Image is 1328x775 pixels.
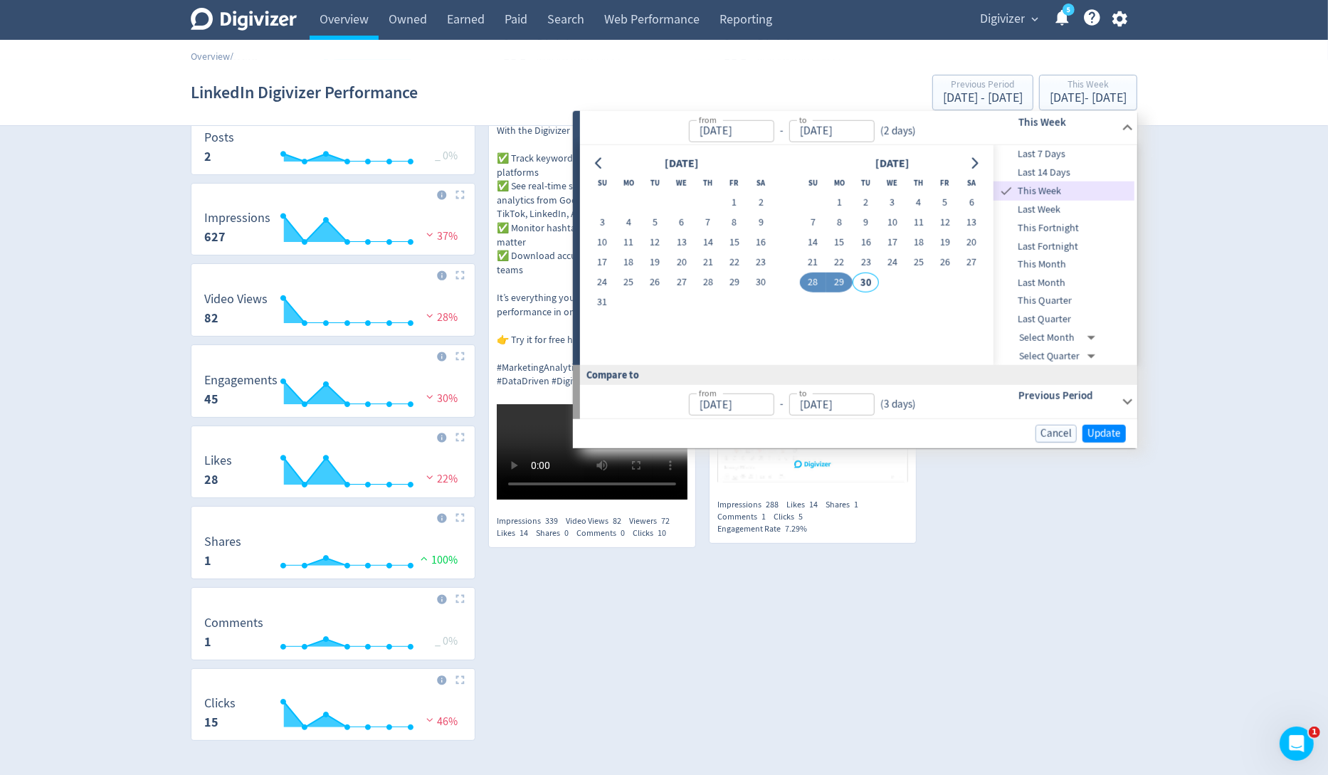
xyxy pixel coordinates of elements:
[197,535,469,573] svg: Shares 1
[959,173,985,193] th: Saturday
[721,213,747,233] button: 8
[435,149,458,163] span: _ 0%
[854,499,858,510] span: 1
[204,471,218,488] strong: 28
[633,527,674,539] div: Clicks
[1082,425,1126,443] button: Update
[423,715,437,725] img: negative-performance.svg
[994,238,1134,254] span: Last Fortnight
[932,173,958,193] th: Friday
[766,499,779,510] span: 288
[774,122,789,139] div: -
[642,173,668,193] th: Tuesday
[668,273,695,292] button: 27
[826,213,853,233] button: 8
[853,193,879,213] button: 2
[800,273,826,292] button: 28
[717,523,815,535] div: Engagement Rate
[197,454,469,492] svg: Likes 28
[853,233,879,253] button: 16
[853,213,879,233] button: 9
[589,292,615,312] button: 31
[191,70,418,115] h1: LinkedIn Digivizer Performance
[994,147,1134,162] span: Last 7 Days
[204,372,278,389] dt: Engagements
[874,122,921,139] div: ( 2 days )
[423,391,458,406] span: 30%
[959,213,985,233] button: 13
[1018,387,1115,404] h6: Previous Period
[721,193,747,213] button: 1
[1050,80,1127,92] div: This Week
[1280,727,1314,761] iframe: Intercom live chat
[874,396,915,413] div: ( 3 days )
[959,193,985,213] button: 6
[204,453,232,469] dt: Likes
[695,253,721,273] button: 21
[455,594,465,603] img: Placeholder
[668,173,695,193] th: Wednesday
[204,633,211,650] strong: 1
[455,675,465,685] img: Placeholder
[417,553,431,564] img: positive-performance.svg
[616,233,642,253] button: 11
[905,173,932,193] th: Thursday
[204,210,270,226] dt: Impressions
[698,113,716,125] label: from
[905,253,932,273] button: 25
[994,165,1134,181] span: Last 14 Days
[695,213,721,233] button: 7
[580,385,1137,419] div: from-to(3 days)Previous Period
[616,253,642,273] button: 18
[799,113,806,125] label: to
[668,213,695,233] button: 6
[545,515,558,527] span: 339
[204,228,226,246] strong: 627
[204,130,234,146] dt: Posts
[455,513,465,522] img: Placeholder
[994,164,1134,182] div: Last 14 Days
[994,145,1134,164] div: Last 7 Days
[994,310,1134,329] div: Last Quarter
[747,193,774,213] button: 2
[1040,428,1072,439] span: Cancel
[994,145,1134,365] nav: presets
[660,154,702,174] div: [DATE]
[423,472,458,486] span: 22%
[994,257,1134,273] span: This Month
[204,615,263,631] dt: Comments
[695,273,721,292] button: 28
[994,255,1134,274] div: This Month
[717,499,786,511] div: Impressions
[879,173,905,193] th: Wednesday
[853,253,879,273] button: 23
[621,527,625,539] span: 0
[994,275,1134,291] span: Last Month
[204,310,218,327] strong: 82
[800,253,826,273] button: 21
[975,8,1042,31] button: Digivizer
[853,273,879,292] button: 30
[747,273,774,292] button: 30
[943,80,1023,92] div: Previous Period
[616,213,642,233] button: 4
[204,534,241,550] dt: Shares
[785,523,807,534] span: 7.29%
[871,154,914,174] div: [DATE]
[455,190,465,199] img: Placeholder
[826,173,853,193] th: Monday
[197,697,469,734] svg: Clicks 15
[616,173,642,193] th: Monday
[204,148,211,165] strong: 2
[959,233,985,253] button: 20
[642,273,668,292] button: 26
[800,213,826,233] button: 7
[994,202,1134,218] span: Last Week
[668,253,695,273] button: 20
[826,499,866,511] div: Shares
[905,233,932,253] button: 18
[1028,13,1041,26] span: expand_more
[613,515,621,527] span: 82
[879,213,905,233] button: 10
[1018,113,1115,130] h6: This Week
